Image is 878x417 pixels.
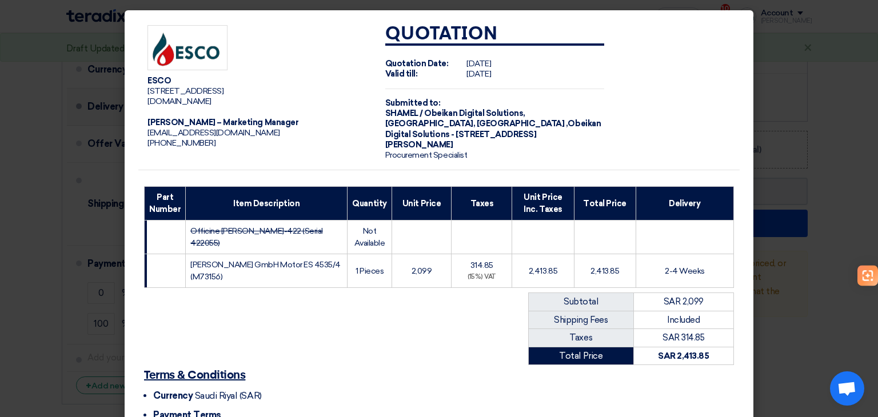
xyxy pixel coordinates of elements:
span: 2,099 [412,266,432,276]
span: Procurement Specialist [385,150,467,160]
span: [DATE] [466,59,491,69]
td: Subtotal [529,293,634,311]
td: Total Price [529,347,634,365]
th: Unit Price [392,187,452,220]
span: 2,413.85 [590,266,619,276]
span: [GEOGRAPHIC_DATA], [GEOGRAPHIC_DATA] ,Obeikan Digital Solutions - [STREET_ADDRESS] [385,119,601,139]
th: Delivery [636,187,733,220]
th: Part Number [145,187,186,220]
span: [DATE] [466,69,491,79]
div: [PERSON_NAME] – Marketing Manager [147,118,367,128]
div: Open chat [830,371,864,406]
span: SAR 314.85 [663,332,704,343]
span: [STREET_ADDRESS] [147,86,224,96]
span: 2,413.85 [529,266,557,276]
span: Not Available [354,226,385,248]
th: Item Description [186,187,348,220]
span: Included [667,315,700,325]
div: ESCO [147,76,367,86]
span: [PERSON_NAME] [385,140,453,150]
th: Total Price [574,187,636,220]
span: Currency [153,390,193,401]
strike: Officine [PERSON_NAME]-422 (Serial 422055) [190,226,323,248]
span: [DOMAIN_NAME] [147,97,211,106]
u: Terms & Conditions [144,370,245,381]
th: Unit Price Inc. Taxes [512,187,574,220]
span: [PERSON_NAME] GmbH Motor ES 4535/4 (M73156) [190,260,341,282]
strong: Quotation Date: [385,59,449,69]
strong: Submitted to: [385,98,441,108]
strong: Quotation [385,25,498,43]
span: [EMAIL_ADDRESS][DOMAIN_NAME] [147,128,280,138]
th: Taxes [452,187,512,220]
td: Shipping Fees [529,311,634,329]
td: SAR 2,099 [633,293,733,311]
span: [PHONE_NUMBER] [147,138,215,148]
strong: SAR 2,413.85 [658,351,709,361]
span: Saudi Riyal (SAR) [195,390,262,401]
strong: Valid till: [385,69,418,79]
span: 2-4 Weeks [665,266,705,276]
th: Quantity [348,187,392,220]
td: Taxes [529,329,634,347]
img: Company Logo [147,25,228,70]
span: SHAMEL / Obeikan Digital Solutions, [385,109,525,118]
span: 314.85 [470,260,493,270]
span: 1 Pieces [356,266,384,276]
div: (15%) VAT [456,272,507,282]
